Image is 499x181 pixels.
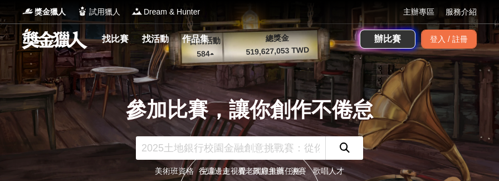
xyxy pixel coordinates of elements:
img: Logo [131,6,143,17]
input: 2025土地銀行校園金融創意挑戰賽：從你出發 開啟智慧金融新頁 [136,136,325,160]
div: 登入 / 註冊 [421,30,477,49]
a: 找活動 [138,31,173,47]
a: 歌唱人才 [313,166,344,175]
div: 參加比賽，讓你創作不倦怠 [126,94,373,126]
a: 服務介紹 [446,6,477,18]
a: Logo試用獵人 [77,6,120,18]
a: 辦比賽 [360,30,415,49]
a: 美術班資格 [155,166,194,175]
div: 往這邊走，看老闆娘推薦任務 [175,165,324,177]
a: Logo獎金獵人 [22,6,66,18]
a: 主辦專區 [403,6,434,18]
img: Logo [22,6,33,17]
p: 519,627,053 TWD [227,44,328,59]
a: 作品集 [178,31,213,47]
img: Logo [77,6,88,17]
span: Dream & Hunter [144,6,200,18]
a: 找比賽 [97,31,133,47]
span: 試用獵人 [89,6,120,18]
a: LogoDream & Hunter [131,6,200,18]
span: 獎金獵人 [35,6,66,18]
p: 584 ▴ [183,47,228,61]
